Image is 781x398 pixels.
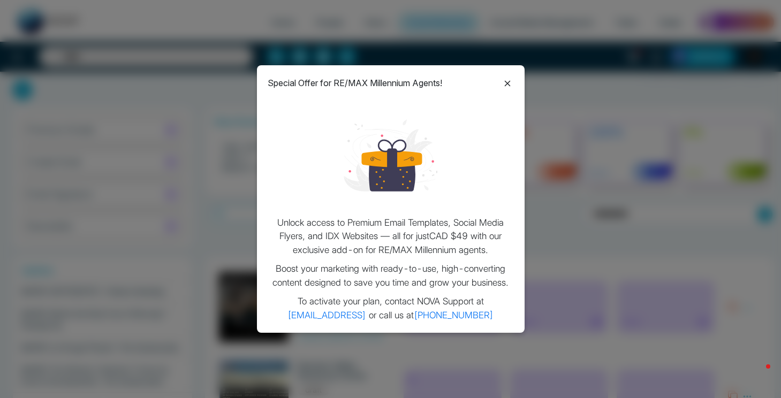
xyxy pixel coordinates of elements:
p: Special Offer for RE/MAX Millennium Agents! [268,76,442,89]
p: Unlock access to Premium Email Templates, Social Media Flyers, and IDX Websites — all for just CA... [268,216,514,257]
a: [EMAIL_ADDRESS] [287,310,366,320]
iframe: Intercom live chat [745,362,770,387]
p: To activate your plan, contact NOVA Support at or call us at [268,295,514,322]
a: [PHONE_NUMBER] [414,310,494,320]
p: Boost your marketing with ready-to-use, high-converting content designed to save you time and gro... [268,262,514,289]
img: loading [344,109,437,202]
